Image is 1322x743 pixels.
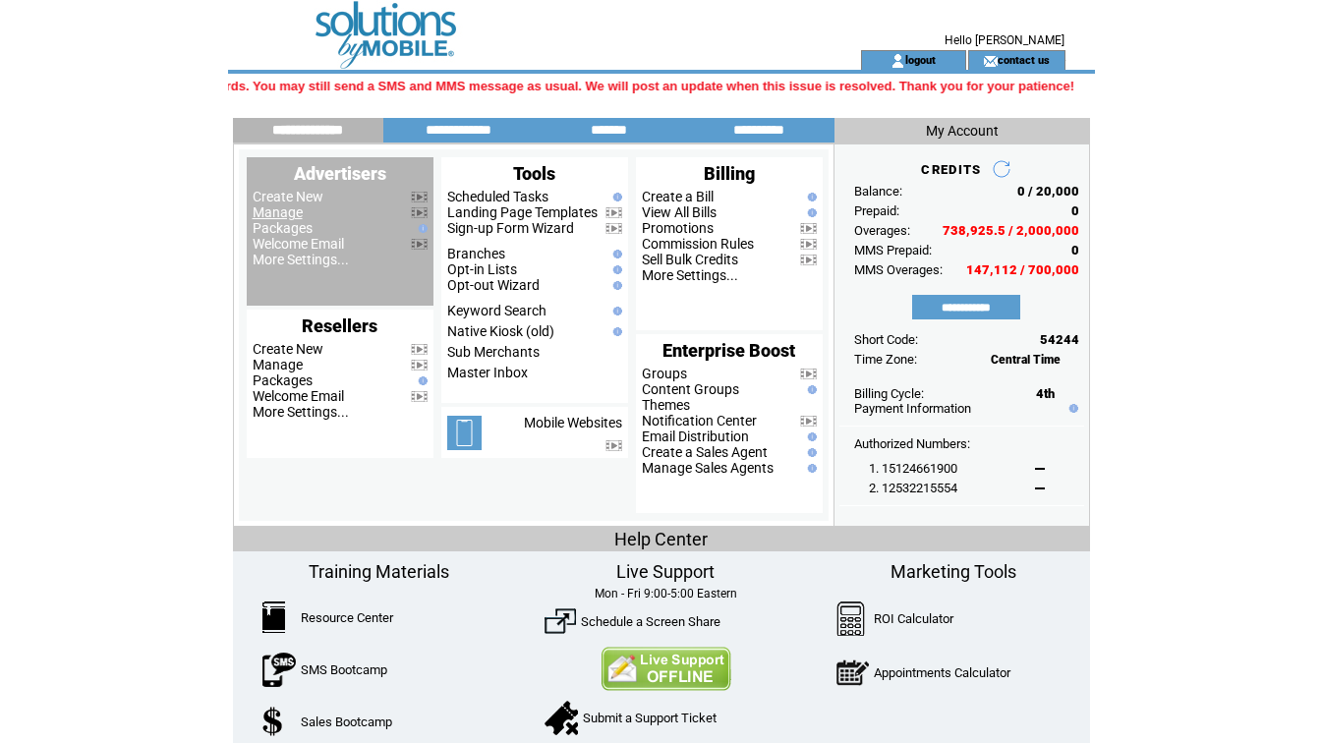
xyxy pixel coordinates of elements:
span: Overages: [854,223,910,238]
a: Payment Information [854,401,971,416]
span: Help Center [614,529,708,549]
img: Contact Us [601,647,731,691]
img: video.png [605,207,622,218]
a: Resource Center [301,610,393,625]
a: Mobile Websites [524,415,622,430]
span: 1. 15124661900 [869,461,957,476]
a: Sell Bulk Credits [642,252,738,267]
span: 54244 [1040,332,1079,347]
span: Short Code: [854,332,918,347]
span: My Account [926,123,999,139]
img: video.png [411,391,428,402]
img: help.gif [414,376,428,385]
img: video.png [411,192,428,202]
a: Manage [253,204,303,220]
a: Welcome Email [253,236,344,252]
a: Opt-in Lists [447,261,517,277]
marquee: We are currently experiencing an issue with opt-ins to Keywords. You may still send a SMS and MMS... [228,79,1095,93]
img: SupportTicket.png [545,701,578,735]
a: Manage Sales Agents [642,460,774,476]
span: Central Time [991,353,1061,367]
img: help.gif [608,281,622,290]
span: 0 [1071,243,1079,257]
img: help.gif [803,193,817,201]
img: video.png [411,360,428,371]
a: Sales Bootcamp [301,714,392,729]
a: Groups [642,366,687,381]
img: video.png [411,207,428,218]
a: Commission Rules [642,236,754,252]
a: Landing Page Templates [447,204,598,220]
img: video.png [411,239,428,250]
span: 4th [1036,386,1055,401]
span: MMS Prepaid: [854,243,932,257]
span: Resellers [302,315,377,336]
img: help.gif [608,193,622,201]
a: SMS Bootcamp [301,662,387,677]
a: Welcome Email [253,388,344,404]
a: More Settings... [253,252,349,267]
img: SalesBootcamp.png [262,707,285,736]
a: Opt-out Wizard [447,277,540,293]
span: Authorized Numbers: [854,436,970,451]
img: help.gif [803,208,817,217]
a: Schedule a Screen Share [581,614,720,629]
img: video.png [800,369,817,379]
span: CREDITS [921,162,981,177]
a: Native Kiosk (old) [447,323,554,339]
span: Billing [704,163,755,184]
img: help.gif [803,385,817,394]
img: video.png [605,440,622,451]
a: Create a Sales Agent [642,444,768,460]
img: mobile-websites.png [447,416,482,450]
span: Hello [PERSON_NAME] [945,33,1064,47]
img: video.png [800,239,817,250]
img: SMSBootcamp.png [262,653,296,687]
a: Manage [253,357,303,372]
span: Training Materials [309,561,449,582]
a: Master Inbox [447,365,528,380]
img: help.gif [608,327,622,336]
a: Promotions [642,220,714,236]
a: Sign-up Form Wizard [447,220,574,236]
img: video.png [800,223,817,234]
a: Content Groups [642,381,739,397]
img: video.png [800,255,817,265]
span: Advertisers [294,163,386,184]
img: video.png [800,416,817,427]
span: 738,925.5 / 2,000,000 [943,223,1079,238]
a: logout [905,53,936,66]
a: Create a Bill [642,189,714,204]
img: AppointmentCalc.png [836,656,869,690]
span: MMS Overages: [854,262,943,277]
img: help.gif [803,464,817,473]
a: Submit a Support Ticket [583,711,717,725]
a: Create New [253,341,323,357]
span: Enterprise Boost [662,340,795,361]
img: contact_us_icon.gif [983,53,998,69]
img: video.png [411,344,428,355]
span: 0 / 20,000 [1017,184,1079,199]
a: Sub Merchants [447,344,540,360]
a: contact us [998,53,1050,66]
span: Balance: [854,184,902,199]
a: Branches [447,246,505,261]
a: Keyword Search [447,303,546,318]
span: 0 [1071,203,1079,218]
span: 147,112 / 700,000 [966,262,1079,277]
img: ResourceCenter.png [262,601,285,633]
img: help.gif [414,224,428,233]
span: Mon - Fri 9:00-5:00 Eastern [595,587,737,600]
img: account_icon.gif [891,53,905,69]
span: Live Support [616,561,715,582]
img: ScreenShare.png [545,605,576,637]
a: View All Bills [642,204,717,220]
img: help.gif [803,448,817,457]
a: Email Distribution [642,429,749,444]
span: Prepaid: [854,203,899,218]
a: More Settings... [253,404,349,420]
a: Packages [253,220,313,236]
span: Tools [513,163,555,184]
span: Time Zone: [854,352,917,367]
a: Scheduled Tasks [447,189,548,204]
